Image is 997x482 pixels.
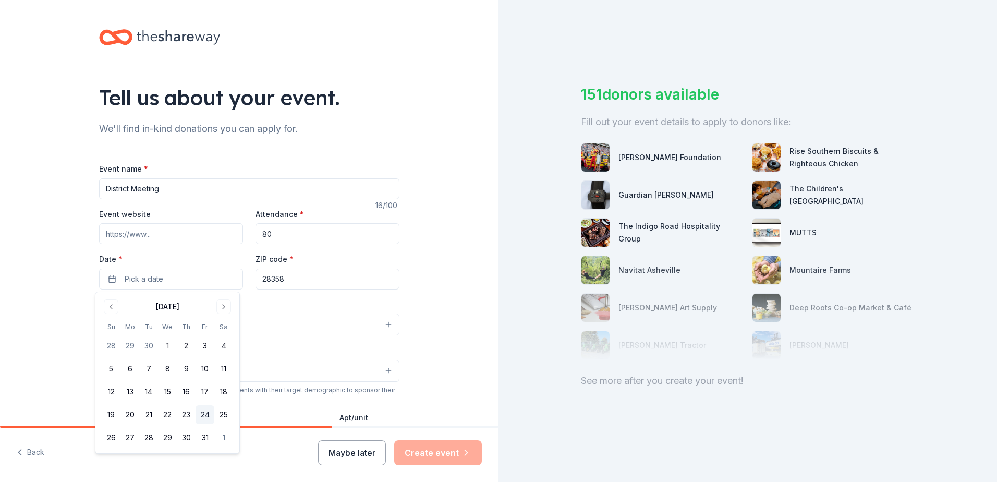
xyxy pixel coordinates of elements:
[102,359,120,378] button: 5
[158,359,177,378] button: 8
[177,405,196,424] button: 23
[581,181,610,209] img: photo for Guardian Angel Device
[196,336,214,355] button: 3
[99,121,399,137] div: We'll find in-kind donations you can apply for.
[214,336,233,355] button: 4
[256,223,399,244] input: 20
[156,300,179,313] div: [DATE]
[752,181,781,209] img: photo for The Children's Museum of Wilmington
[752,143,781,172] img: photo for Rise Southern Biscuits & Righteous Chicken
[196,359,214,378] button: 10
[256,269,399,290] input: 12345 (U.S. only)
[158,382,177,401] button: 15
[618,220,744,245] div: The Indigo Road Hospitality Group
[99,314,399,335] button: Select
[139,405,158,424] button: 21
[214,382,233,401] button: 18
[216,299,231,314] button: Go to next month
[102,336,120,355] button: 28
[581,83,915,105] div: 151 donors available
[789,183,915,208] div: The Children's [GEOGRAPHIC_DATA]
[581,143,610,172] img: photo for Joey Logano Foundation
[375,199,399,212] div: 16 /100
[125,273,163,285] span: Pick a date
[581,372,915,389] div: See more after you create your event!
[139,382,158,401] button: 14
[139,336,158,355] button: 30
[158,321,177,332] th: Wednesday
[120,428,139,447] button: 27
[99,223,243,244] input: https://www...
[618,189,714,201] div: Guardian [PERSON_NAME]
[99,360,399,382] button: Select
[618,151,721,164] div: [PERSON_NAME] Foundation
[196,382,214,401] button: 17
[99,386,399,403] div: We use this information to help brands find events with their target demographic to sponsor their...
[99,178,399,199] input: Spring Fundraiser
[99,269,243,290] button: Pick a date
[120,405,139,424] button: 20
[214,359,233,378] button: 11
[196,428,214,447] button: 31
[789,226,817,239] div: MUTTS
[139,359,158,378] button: 7
[177,336,196,355] button: 2
[99,209,151,220] label: Event website
[581,219,610,247] img: photo for The Indigo Road Hospitality Group
[102,428,120,447] button: 26
[177,359,196,378] button: 9
[339,413,368,423] label: Apt/unit
[196,321,214,332] th: Friday
[177,321,196,332] th: Thursday
[752,219,781,247] img: photo for MUTTS
[177,382,196,401] button: 16
[177,428,196,447] button: 30
[102,382,120,401] button: 12
[214,321,233,332] th: Saturday
[158,336,177,355] button: 1
[120,336,139,355] button: 29
[120,321,139,332] th: Monday
[196,405,214,424] button: 24
[104,299,118,314] button: Go to previous month
[99,164,148,174] label: Event name
[789,145,915,170] div: Rise Southern Biscuits & Righteous Chicken
[102,405,120,424] button: 19
[581,114,915,130] div: Fill out your event details to apply to donors like:
[102,321,120,332] th: Sunday
[256,209,304,220] label: Attendance
[17,442,44,464] button: Back
[99,83,399,112] div: Tell us about your event.
[120,382,139,401] button: 13
[139,321,158,332] th: Tuesday
[256,254,294,264] label: ZIP code
[214,405,233,424] button: 25
[139,428,158,447] button: 28
[120,359,139,378] button: 6
[158,405,177,424] button: 22
[318,440,386,465] button: Maybe later
[158,428,177,447] button: 29
[99,254,243,264] label: Date
[214,428,233,447] button: 1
